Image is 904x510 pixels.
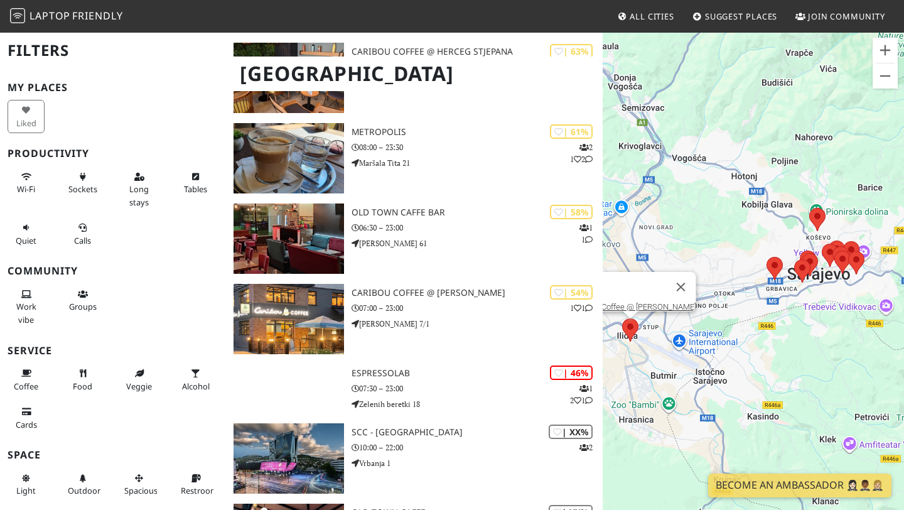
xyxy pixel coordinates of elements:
[550,366,593,380] div: | 46%
[352,288,603,298] h3: Caribou Coffee @ [PERSON_NAME]
[177,468,214,501] button: Restroom
[69,301,97,312] span: Group tables
[184,183,207,195] span: Work-friendly tables
[352,398,603,410] p: Zelenih beretki 18
[873,63,898,89] button: Zoom out
[352,368,603,379] h3: EspressoLab
[352,237,603,249] p: [PERSON_NAME] 61
[352,207,603,218] h3: Old town caffe bar
[129,183,149,207] span: Long stays
[573,302,696,312] a: Caribou Coffee @ [PERSON_NAME]
[234,203,344,274] img: Old town caffe bar
[790,5,890,28] a: Join Community
[234,43,344,113] img: Caribou Coffee @ Herceg Stjepana
[8,82,218,94] h3: My Places
[16,235,36,246] span: Quiet
[8,166,45,200] button: Wi-Fi
[10,8,25,23] img: LaptopFriendly
[177,363,214,396] button: Alcohol
[8,217,45,251] button: Quiet
[182,381,210,392] span: Alcohol
[808,11,885,22] span: Join Community
[10,6,123,28] a: LaptopFriendly LaptopFriendly
[612,5,679,28] a: All Cities
[72,9,122,23] span: Friendly
[16,485,36,496] span: Natural light
[550,124,593,139] div: | 61%
[8,401,45,435] button: Cards
[17,183,35,195] span: Stable Wi-Fi
[8,284,45,330] button: Work vibe
[352,127,603,138] h3: Metropolis
[352,442,603,453] p: 10:00 – 22:00
[352,141,603,153] p: 08:00 – 23:30
[352,222,603,234] p: 06:30 – 23:00
[549,425,593,439] div: | XX%
[226,364,603,413] a: | 46% 121 EspressoLab 07:30 – 23:00 Zelenih beretki 18
[74,235,91,246] span: Video/audio calls
[234,423,344,494] img: SCC - Sarajevo City Center
[226,123,603,193] a: Metropolis | 61% 212 Metropolis 08:00 – 23:30 Maršala Tita 21
[8,345,218,357] h3: Service
[73,381,92,392] span: Food
[124,485,158,496] span: Spacious
[234,284,344,354] img: Caribou Coffee @ Dr. Mustafe Pintola
[352,427,603,438] h3: SCC - [GEOGRAPHIC_DATA]
[8,265,218,277] h3: Community
[550,285,593,300] div: | 54%
[64,363,101,396] button: Food
[226,423,603,494] a: SCC - Sarajevo City Center | XX% 2 SCC - [GEOGRAPHIC_DATA] 10:00 – 22:00 Vrbanja 1
[352,318,603,330] p: [PERSON_NAME] 7/1
[630,11,674,22] span: All Cities
[570,302,593,314] p: 1 1
[121,166,158,212] button: Long stays
[579,222,593,246] p: 1 1
[234,123,344,193] img: Metropolis
[230,57,600,91] h1: [GEOGRAPHIC_DATA]
[226,43,603,113] a: Caribou Coffee @ Herceg Stjepana | 63% 12 Caribou Coffee @ Herceg Stjepana 07:00 – 23:00 Herceg S...
[68,485,100,496] span: Outdoor area
[14,381,38,392] span: Coffee
[181,485,218,496] span: Restroom
[666,272,696,302] button: Close
[177,166,214,200] button: Tables
[8,31,218,70] h2: Filters
[352,382,603,394] p: 07:30 – 23:00
[570,141,593,165] p: 2 1 2
[705,11,778,22] span: Suggest Places
[64,284,101,317] button: Groups
[8,449,218,461] h3: Space
[873,38,898,63] button: Zoom in
[121,363,158,396] button: Veggie
[8,468,45,501] button: Light
[687,5,783,28] a: Suggest Places
[64,468,101,501] button: Outdoor
[64,166,101,200] button: Sockets
[352,46,603,57] h3: Caribou Coffee @ Herceg Stjepana
[550,205,593,219] div: | 58%
[30,9,70,23] span: Laptop
[121,468,158,501] button: Spacious
[352,302,603,314] p: 07:00 – 23:00
[226,284,603,354] a: Caribou Coffee @ Dr. Mustafe Pintola | 54% 11 Caribou Coffee @ [PERSON_NAME] 07:00 – 23:00 [PERSO...
[570,382,593,406] p: 1 2 1
[226,203,603,274] a: Old town caffe bar | 58% 11 Old town caffe bar 06:30 – 23:00 [PERSON_NAME] 61
[126,381,152,392] span: Veggie
[64,217,101,251] button: Calls
[352,157,603,169] p: Maršala Tita 21
[16,419,37,430] span: Credit cards
[8,363,45,396] button: Coffee
[352,457,603,469] p: Vrbanja 1
[68,183,97,195] span: Power sockets
[16,301,36,325] span: People working
[579,442,593,453] p: 2
[8,148,218,160] h3: Productivity
[550,44,593,58] div: | 63%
